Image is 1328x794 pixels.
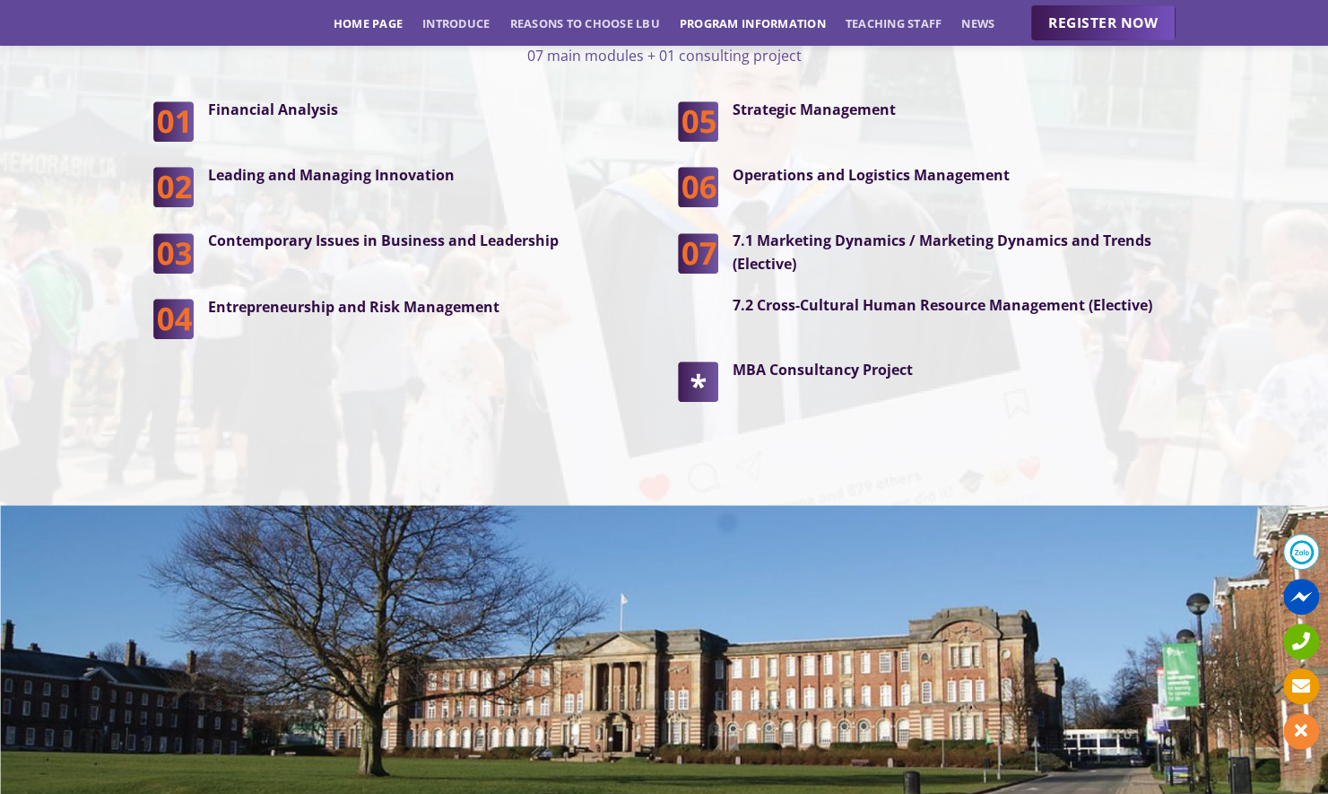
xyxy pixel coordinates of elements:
[208,297,499,317] strong: Entrepreneurship and Risk Management
[1030,5,1175,41] a: REGISTER NOW
[509,7,659,39] a: Reasons to choose LBU
[733,100,896,119] strong: Strategic Management
[733,165,1010,185] strong: Operations and Logistics Management
[208,100,338,119] strong: Financial Analysis
[208,165,455,185] strong: Leading and Managing Innovation
[846,7,942,39] a: Teaching staff
[422,7,490,39] a: Introduce
[527,46,802,65] font: 07 main modules + 01 consulting project
[733,295,1152,315] strong: 7.2 Cross-Cultural Human Resource Management (Elective)
[733,360,913,380] strong: MBA Consultancy Project
[680,7,826,39] a: Program Information
[961,7,994,39] a: News
[1048,12,1158,34] span: REGISTER NOW
[208,231,559,250] strong: Contemporary Issues in Business and Leadership
[733,231,1151,274] strong: 7.1 Marketing Dynamics / Marketing Dynamics and Trends (Elective)
[334,7,403,39] a: Home page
